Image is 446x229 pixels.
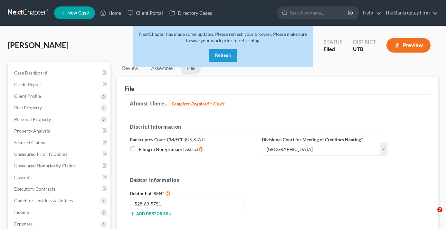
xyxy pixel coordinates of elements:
[324,38,343,45] div: Status
[353,45,376,53] div: UTB
[14,93,41,99] span: Client Profile
[9,137,110,148] a: Secured Claims
[382,7,438,19] a: The Bankruptcy Firm
[9,183,110,195] a: Executory Contracts
[130,136,207,143] label: Bankruptcy Court CM/ECF:
[97,7,124,19] a: Home
[9,125,110,137] a: Property Analysis
[8,40,69,50] span: [PERSON_NAME]
[130,197,244,210] input: XXX-XX-XXXX
[139,146,199,152] span: Filing in Non-primary District
[14,70,47,75] span: Case Dashboard
[130,176,387,184] h5: Debtor Information
[14,163,76,168] span: Unsecured Nonpriority Claims
[14,198,73,203] span: Codebtors Insiders & Notices
[127,189,259,197] label: Debtor Full SSN
[185,137,207,142] span: [US_STATE]
[437,207,442,212] span: 7
[139,31,307,43] span: NextChapter has made some updates. Please refresh your browser. Please make sure to save your wor...
[209,49,237,62] button: Refresh
[130,123,387,131] h5: District Information
[9,79,110,90] a: Credit Report
[166,7,215,19] a: Directory Cases
[262,136,363,143] label: Divisional Court for Meeting of Creditors Hearing
[14,186,55,192] span: Executory Contracts
[386,38,431,53] button: Preview
[124,7,166,19] a: Client Portal
[130,211,171,216] button: Add debtor SSN
[125,85,134,93] div: File
[290,7,349,19] input: Search by name...
[14,116,51,122] span: Personal Property
[172,101,225,106] strong: Complete Required * Fields
[9,172,110,183] a: Lawsuits
[360,7,381,19] a: Help
[324,45,343,53] div: Filed
[14,151,67,157] span: Unsecured Priority Claims
[9,160,110,172] a: Unsecured Nonpriority Claims
[130,100,425,107] h5: Almost There...
[67,11,89,15] span: New Case
[9,67,110,79] a: Case Dashboard
[14,105,42,110] span: Real Property
[14,221,33,226] span: Expenses
[353,38,376,45] div: District
[424,207,440,223] iframe: Intercom live chat
[14,209,29,215] span: Income
[117,62,143,75] a: Review
[14,174,32,180] span: Lawsuits
[14,82,42,87] span: Credit Report
[9,148,110,160] a: Unsecured Priority Claims
[14,140,45,145] span: Secured Claims
[14,128,50,134] span: Property Analysis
